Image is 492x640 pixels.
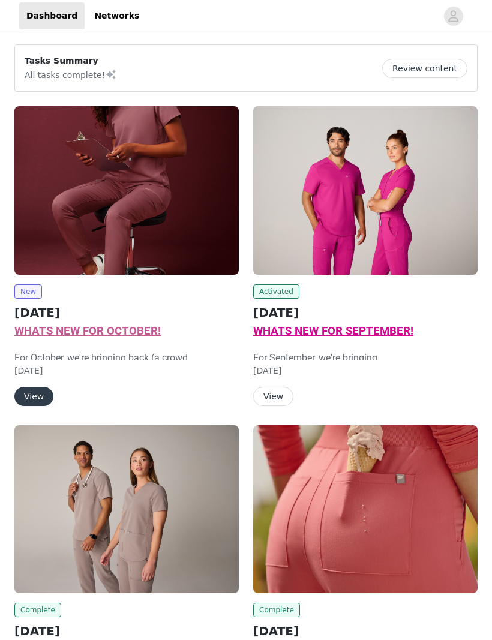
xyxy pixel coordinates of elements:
[448,7,459,26] div: avatar
[14,106,239,275] img: Fabletics Scrubs
[14,622,239,640] h2: [DATE]
[87,2,146,29] a: Networks
[14,284,42,299] span: New
[14,304,239,321] h2: [DATE]
[253,387,293,406] button: View
[14,603,61,617] span: Complete
[14,392,53,401] a: View
[253,284,299,299] span: Activated
[14,324,161,338] span: WHATS NEW FOR OCTOBER!
[253,425,478,594] img: Fabletics Scrubs
[253,304,478,321] h2: [DATE]
[253,352,474,407] span: For September, we're bringing back
[253,366,281,375] span: [DATE]
[25,55,117,67] p: Tasks Summary
[19,2,85,29] a: Dashboard
[253,392,293,401] a: View
[25,67,117,82] p: All tasks complete!
[14,425,239,594] img: Fabletics Scrubs
[382,59,467,78] button: Review content
[14,366,43,375] span: [DATE]
[253,603,300,617] span: Complete
[14,352,232,392] span: For October, we're bringing back (a crowd favorite)
[253,324,413,338] span: WHATS NEW FOR SEPTEMBER!
[253,622,478,640] h2: [DATE]
[14,387,53,406] button: View
[253,106,478,275] img: Fabletics Scrubs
